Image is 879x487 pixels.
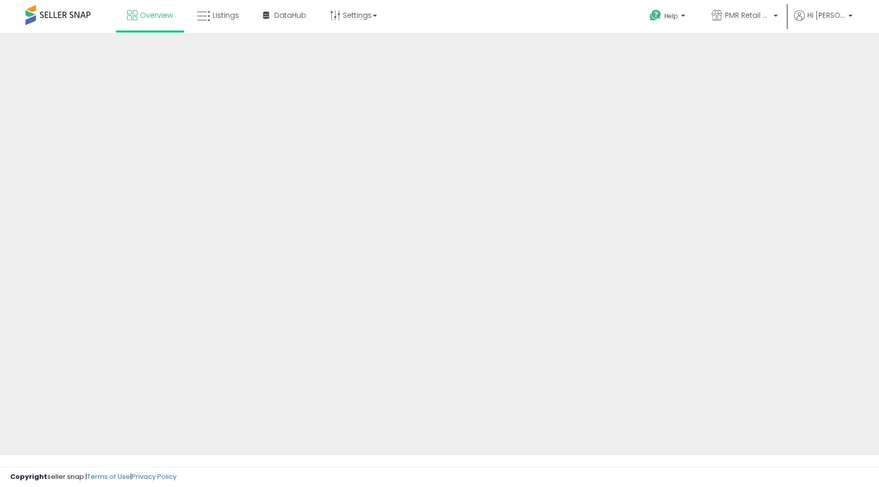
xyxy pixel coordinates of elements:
span: DataHub [274,10,306,20]
span: Listings [213,10,239,20]
i: Get Help [649,9,662,22]
a: Hi [PERSON_NAME] [794,10,853,33]
span: Overview [140,10,173,20]
span: Hi [PERSON_NAME] [807,10,845,20]
span: Help [664,12,678,20]
span: PMR Retail USA LLC [725,10,771,20]
a: Help [641,2,695,33]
